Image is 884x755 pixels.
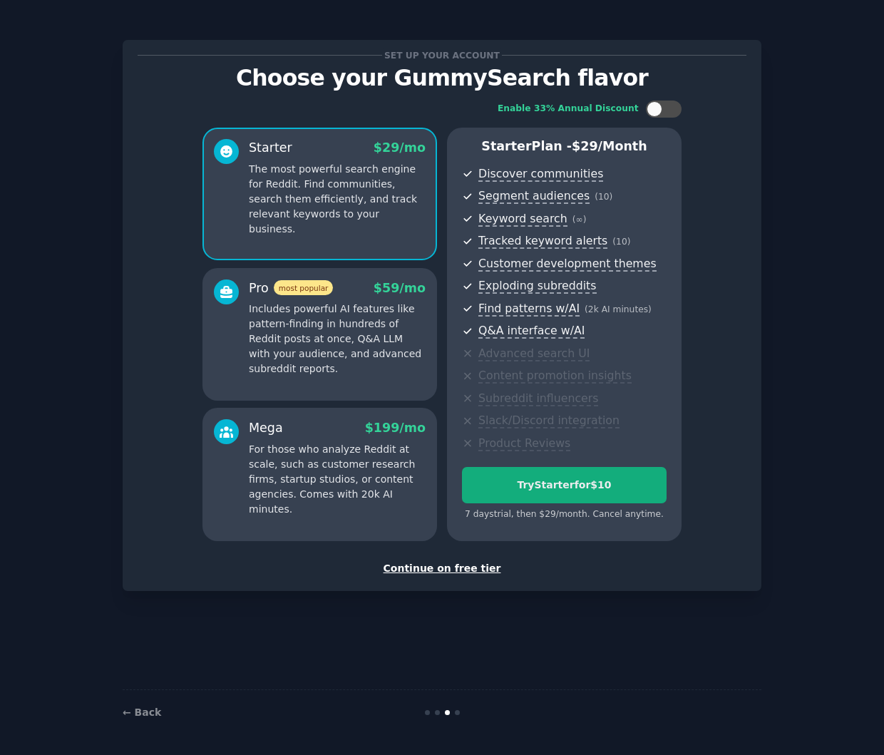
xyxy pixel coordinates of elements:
span: Segment audiences [478,189,590,204]
p: The most powerful search engine for Reddit. Find communities, search them efficiently, and track ... [249,162,426,237]
span: $ 29 /mo [374,140,426,155]
div: Try Starter for $10 [463,478,666,493]
span: Exploding subreddits [478,279,596,294]
a: ← Back [123,707,161,718]
span: most popular [274,280,334,295]
span: Tracked keyword alerts [478,234,607,249]
span: Content promotion insights [478,369,632,384]
span: Keyword search [478,212,567,227]
button: TryStarterfor$10 [462,467,667,503]
div: Pro [249,279,333,297]
span: $ 29 /month [572,139,647,153]
span: ( 10 ) [612,237,630,247]
div: Continue on free tier [138,561,746,576]
span: Find patterns w/AI [478,302,580,317]
span: Slack/Discord integration [478,414,620,428]
span: ( ∞ ) [572,215,587,225]
p: Starter Plan - [462,138,667,155]
div: 7 days trial, then $ 29 /month . Cancel anytime. [462,508,667,521]
span: Customer development themes [478,257,657,272]
span: Set up your account [382,48,503,63]
span: Subreddit influencers [478,391,598,406]
span: Advanced search UI [478,346,590,361]
p: Includes powerful AI features like pattern-finding in hundreds of Reddit posts at once, Q&A LLM w... [249,302,426,376]
div: Mega [249,419,283,437]
span: $ 199 /mo [365,421,426,435]
span: Q&A interface w/AI [478,324,585,339]
p: Choose your GummySearch flavor [138,66,746,91]
div: Starter [249,139,292,157]
span: Discover communities [478,167,603,182]
div: Enable 33% Annual Discount [498,103,639,115]
span: ( 10 ) [595,192,612,202]
span: Product Reviews [478,436,570,451]
span: $ 59 /mo [374,281,426,295]
p: For those who analyze Reddit at scale, such as customer research firms, startup studios, or conte... [249,442,426,517]
span: ( 2k AI minutes ) [585,304,652,314]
